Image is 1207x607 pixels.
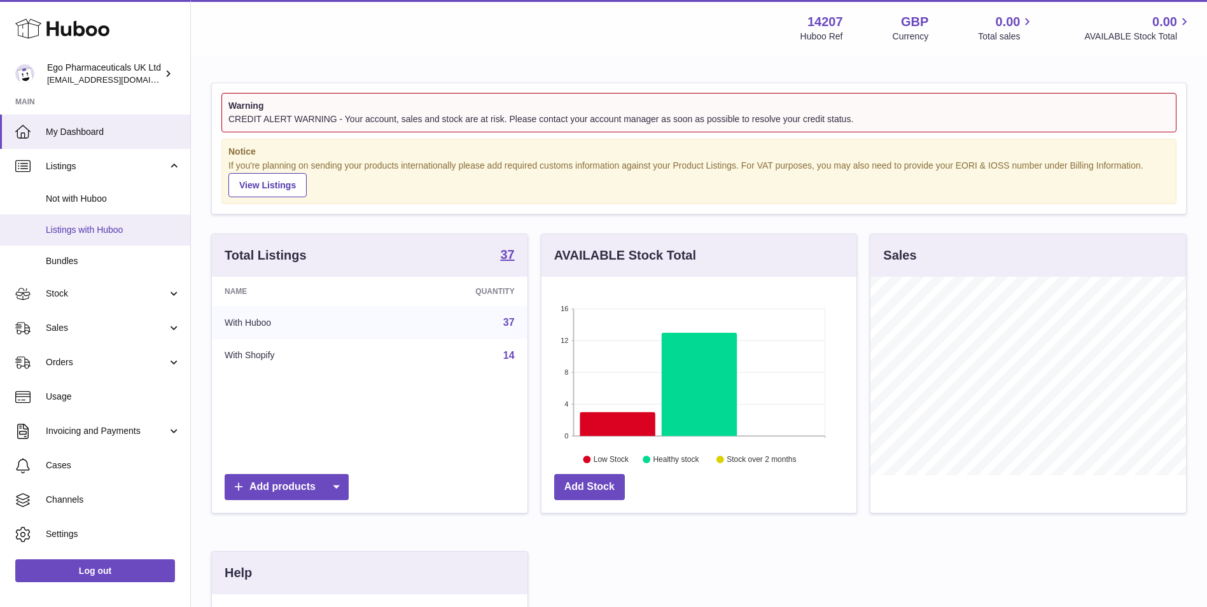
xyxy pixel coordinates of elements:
span: Cases [46,459,181,471]
span: 0.00 [996,13,1021,31]
h3: Sales [883,247,916,264]
a: Add products [225,474,349,500]
a: 0.00 Total sales [978,13,1035,43]
h3: Total Listings [225,247,307,264]
span: Not with Huboo [46,193,181,205]
span: Channels [46,494,181,506]
strong: GBP [901,13,928,31]
text: 8 [564,368,568,376]
div: Currency [893,31,929,43]
a: 14 [503,350,515,361]
text: Low Stock [594,456,629,464]
strong: Warning [228,100,1169,112]
span: AVAILABLE Stock Total [1084,31,1192,43]
a: View Listings [228,173,307,197]
text: 12 [561,337,568,344]
h3: Help [225,564,252,582]
strong: Notice [228,146,1169,158]
img: internalAdmin-14207@internal.huboo.com [15,64,34,83]
span: Total sales [978,31,1035,43]
span: Settings [46,528,181,540]
span: Bundles [46,255,181,267]
div: Huboo Ref [800,31,843,43]
td: With Shopify [212,339,382,372]
span: My Dashboard [46,126,181,138]
span: Invoicing and Payments [46,425,167,437]
div: CREDIT ALERT WARNING - Your account, sales and stock are at risk. Please contact your account man... [228,113,1169,125]
td: With Huboo [212,306,382,339]
a: Log out [15,559,175,582]
text: Stock over 2 months [727,456,796,464]
text: 0 [564,432,568,440]
span: Listings [46,160,167,172]
a: 0.00 AVAILABLE Stock Total [1084,13,1192,43]
th: Name [212,277,382,306]
h3: AVAILABLE Stock Total [554,247,696,264]
span: Listings with Huboo [46,224,181,236]
a: 37 [500,248,514,263]
span: Usage [46,391,181,403]
text: 16 [561,305,568,312]
div: Ego Pharmaceuticals UK Ltd [47,62,162,86]
strong: 37 [500,248,514,261]
a: Add Stock [554,474,625,500]
span: 0.00 [1152,13,1177,31]
span: [EMAIL_ADDRESS][DOMAIN_NAME] [47,74,187,85]
span: Stock [46,288,167,300]
text: Healthy stock [653,456,699,464]
span: Orders [46,356,167,368]
text: 4 [564,400,568,408]
div: If you're planning on sending your products internationally please add required customs informati... [228,160,1169,198]
th: Quantity [382,277,527,306]
strong: 14207 [807,13,843,31]
span: Sales [46,322,167,334]
a: 37 [503,317,515,328]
